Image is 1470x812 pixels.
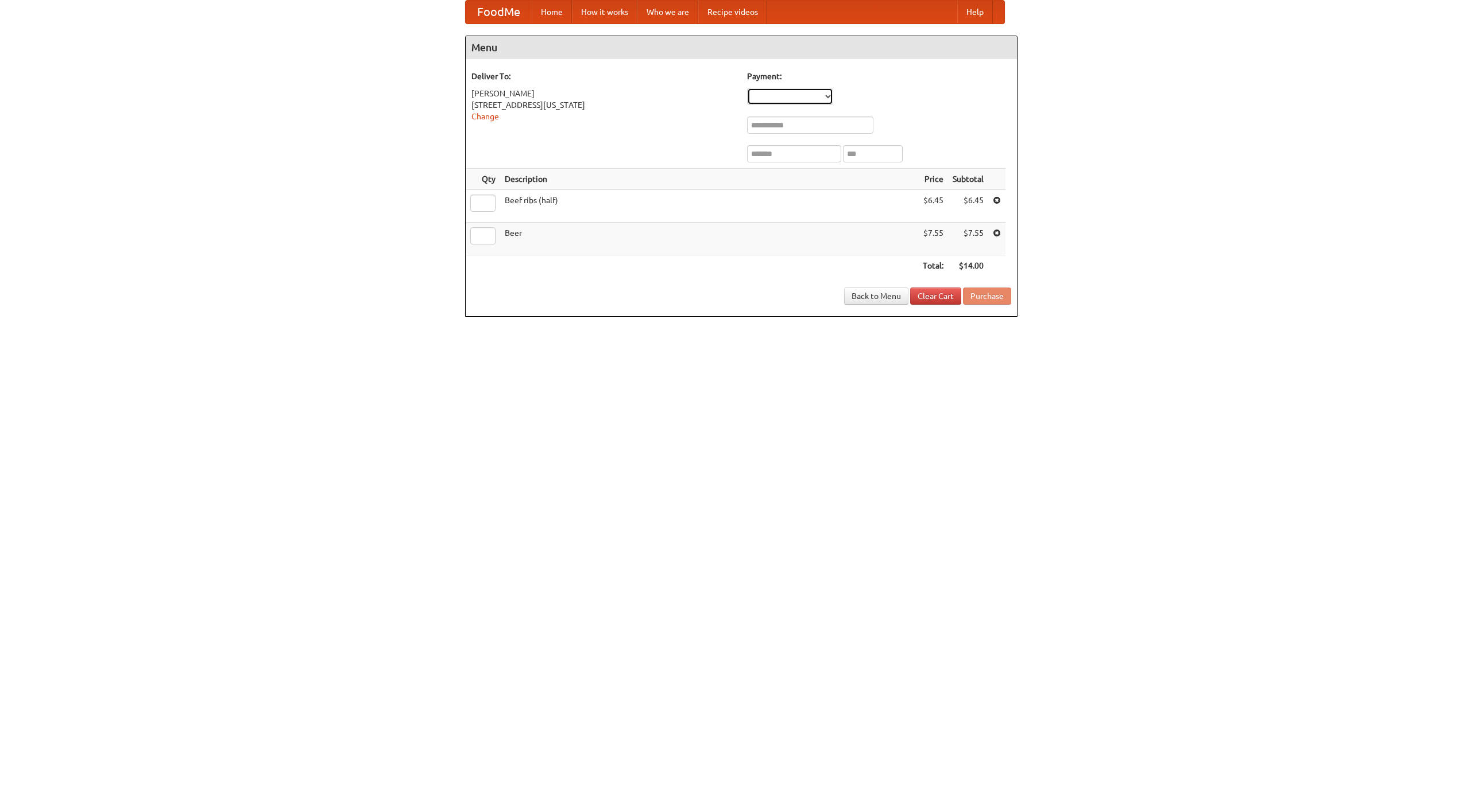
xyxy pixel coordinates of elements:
[948,169,988,190] th: Subtotal
[572,1,637,24] a: How it works
[500,169,918,190] th: Description
[747,71,1011,82] h5: Payment:
[466,169,500,190] th: Qty
[963,287,1011,305] button: Purchase
[466,1,532,24] a: FoodMe
[910,287,961,305] a: Clear Cart
[500,190,918,223] td: Beef ribs (half)
[471,112,499,121] a: Change
[471,88,736,99] div: [PERSON_NAME]
[957,1,993,24] a: Help
[948,223,988,255] td: $7.55
[532,1,572,24] a: Home
[471,71,736,82] h5: Deliver To:
[637,1,698,24] a: Who we are
[948,190,988,223] td: $6.45
[844,287,908,305] a: Back to Menu
[918,190,948,223] td: $6.45
[948,255,988,277] th: $14.00
[918,223,948,255] td: $7.55
[918,169,948,190] th: Price
[466,36,1017,59] h4: Menu
[698,1,767,24] a: Recipe videos
[918,255,948,277] th: Total:
[500,223,918,255] td: Beer
[471,99,736,111] div: [STREET_ADDRESS][US_STATE]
